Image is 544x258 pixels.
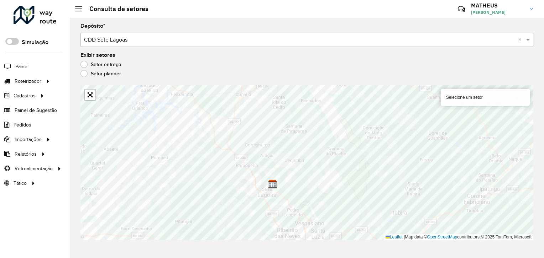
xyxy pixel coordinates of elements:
[427,235,457,240] a: OpenStreetMap
[404,235,405,240] span: |
[15,63,28,70] span: Painel
[441,89,530,106] div: Selecione um setor
[518,36,524,44] span: Clear all
[471,9,524,16] span: [PERSON_NAME]
[454,1,469,17] a: Contato Rápido
[22,38,48,47] label: Simulação
[82,5,148,13] h2: Consulta de setores
[14,121,31,129] span: Pedidos
[85,90,95,100] a: Abrir mapa em tela cheia
[15,107,57,114] span: Painel de Sugestão
[80,51,115,59] label: Exibir setores
[80,70,121,77] label: Setor planner
[471,2,524,9] h3: MATHEUS
[386,235,403,240] a: Leaflet
[15,165,53,172] span: Retroalimentação
[15,150,37,158] span: Relatórios
[14,179,27,187] span: Tático
[80,61,121,68] label: Setor entrega
[15,136,42,143] span: Importações
[384,234,533,240] div: Map data © contributors,© 2025 TomTom, Microsoft
[14,92,36,100] span: Cadastros
[15,77,41,85] span: Roteirizador
[80,22,105,30] label: Depósito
